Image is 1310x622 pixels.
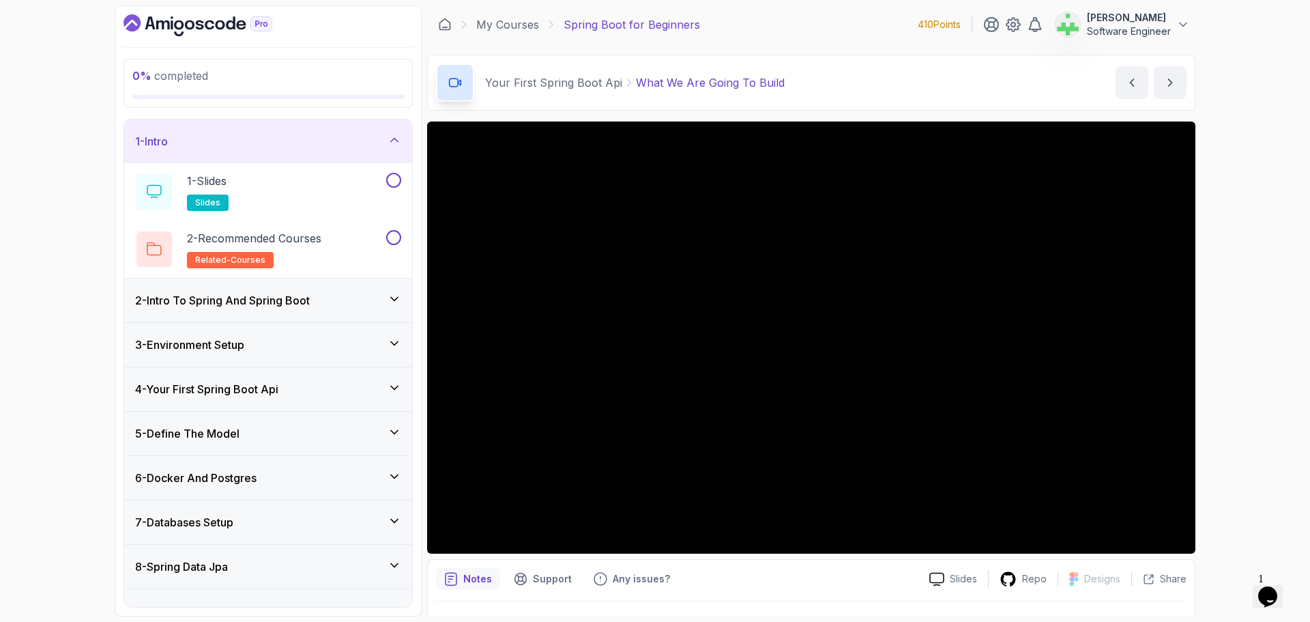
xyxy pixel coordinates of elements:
span: 0 % [132,69,151,83]
button: 5-Define The Model [124,412,412,455]
span: slides [195,197,220,208]
span: completed [132,69,208,83]
p: 410 Points [918,18,961,31]
h3: 8 - Spring Data Jpa [135,559,228,575]
button: Support button [506,568,580,590]
button: Feedback button [585,568,678,590]
h3: 1 - Intro [135,133,168,150]
span: related-courses [195,255,265,266]
button: 2-Intro To Spring And Spring Boot [124,279,412,322]
button: Share [1131,572,1187,586]
p: Slides [950,572,977,586]
h3: 2 - Intro To Spring And Spring Boot [135,292,310,309]
h3: 4 - Your First Spring Boot Api [135,381,278,397]
p: 2 - Recommended Courses [187,230,321,246]
h3: 5 - Define The Model [135,425,239,442]
button: 4-Your First Spring Boot Api [124,367,412,411]
p: Notes [463,572,492,586]
button: 3-Environment Setup [124,323,412,367]
a: Repo [989,571,1058,588]
h3: 7 - Databases Setup [135,514,233,531]
a: Dashboard [438,18,452,31]
p: Your First Spring Boot Api [485,74,622,91]
h3: 3 - Environment Setup [135,337,244,353]
p: Spring Boot for Beginners [564,16,700,33]
h3: 6 - Docker And Postgres [135,470,257,486]
a: Slides [918,572,988,586]
button: user profile image[PERSON_NAME]Software Engineer [1054,11,1190,38]
p: Designs [1084,572,1120,586]
button: notes button [436,568,500,590]
button: 1-Intro [124,119,412,163]
p: Any issues? [613,572,670,586]
p: Repo [1022,572,1047,586]
h3: 9 - Crud [135,603,172,619]
p: [PERSON_NAME] [1087,11,1171,25]
a: My Courses [476,16,539,33]
p: What We Are Going To Build [636,74,785,91]
button: 2-Recommended Coursesrelated-courses [135,230,401,268]
p: Share [1160,572,1187,586]
p: Support [533,572,572,586]
button: previous content [1116,66,1148,99]
iframe: chat widget [1253,567,1296,608]
button: next content [1154,66,1187,99]
iframe: To enrich screen reader interactions, please activate Accessibility in Grammarly extension settings [427,122,1195,554]
button: 6-Docker And Postgres [124,456,412,500]
p: Software Engineer [1087,25,1171,38]
button: 1-Slidesslides [135,173,401,211]
p: 1 - Slides [187,173,227,189]
a: Dashboard [123,14,304,36]
button: 8-Spring Data Jpa [124,545,412,589]
img: user profile image [1055,12,1081,38]
button: 7-Databases Setup [124,500,412,544]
